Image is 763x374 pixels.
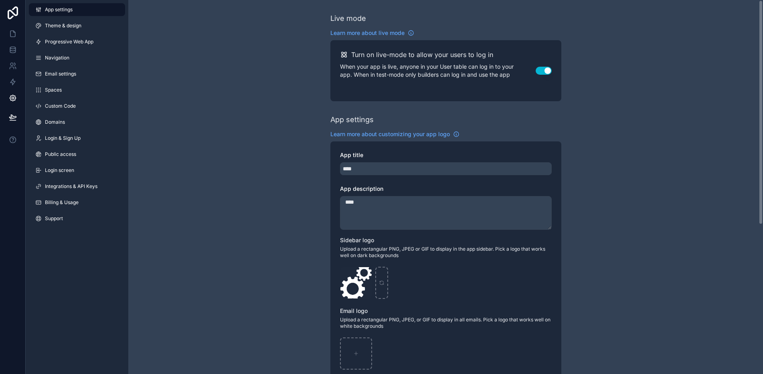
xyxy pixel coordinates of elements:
[340,307,368,314] span: Email logo
[340,237,374,243] span: Sidebar logo
[45,167,74,174] span: Login screen
[340,151,363,158] span: App title
[45,22,81,29] span: Theme & design
[45,6,73,13] span: App settings
[340,63,536,79] p: When your app is live, anyone in your User table can log in to your app. When in test-mode only b...
[29,212,125,225] a: Support
[29,35,125,48] a: Progressive Web App
[45,87,62,93] span: Spaces
[45,71,76,77] span: Email settings
[340,185,383,192] span: App description
[330,130,459,138] a: Learn more about customizing your app logo
[29,180,125,193] a: Integrations & API Keys
[29,84,125,96] a: Spaces
[45,55,69,61] span: Navigation
[29,196,125,209] a: Billing & Usage
[330,29,405,37] span: Learn more about live mode
[29,132,125,145] a: Login & Sign Up
[29,100,125,112] a: Custom Code
[45,183,97,190] span: Integrations & API Keys
[330,13,366,24] div: Live mode
[45,103,76,109] span: Custom Code
[330,130,450,138] span: Learn more about customizing your app logo
[351,50,493,59] h2: Turn on live-mode to allow your users to log in
[29,51,125,64] a: Navigation
[340,317,552,329] span: Upload a rectangular PNG, JPEG, or GIF to display in all emails. Pick a logo that works well on w...
[340,246,552,259] span: Upload a rectangular PNG, JPEG or GIF to display in the app sidebar. Pick a logo that works well ...
[45,135,81,141] span: Login & Sign Up
[29,19,125,32] a: Theme & design
[45,39,93,45] span: Progressive Web App
[29,67,125,80] a: Email settings
[29,116,125,129] a: Domains
[330,114,374,125] div: App settings
[29,148,125,161] a: Public access
[45,151,76,157] span: Public access
[330,29,414,37] a: Learn more about live mode
[45,119,65,125] span: Domains
[45,199,79,206] span: Billing & Usage
[45,215,63,222] span: Support
[29,3,125,16] a: App settings
[29,164,125,177] a: Login screen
